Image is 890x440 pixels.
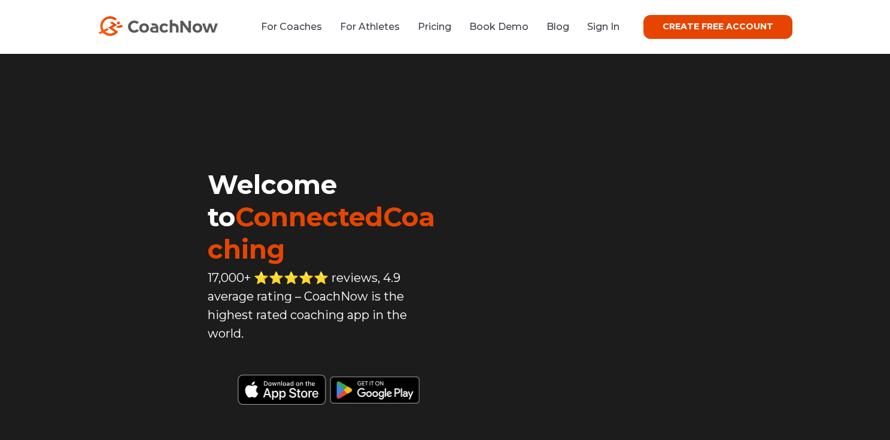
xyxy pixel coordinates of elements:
[98,16,218,36] img: CoachNow Logo
[261,21,322,32] a: For Coaches
[469,21,528,32] a: Book Demo
[643,15,792,39] a: CREATE FREE ACCOUNT
[546,21,569,32] a: Blog
[208,369,445,405] img: Black Download CoachNow on the App Store Button
[418,21,451,32] a: Pricing
[587,21,619,32] a: Sign In
[208,168,445,265] h1: Welcome to
[208,201,435,265] span: ConnectedCoaching
[208,271,407,341] span: 17,000+ ⭐️⭐️⭐️⭐️⭐️ reviews, 4.9 average rating – CoachNow is the highest rated coaching app in th...
[340,21,400,32] a: For Athletes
